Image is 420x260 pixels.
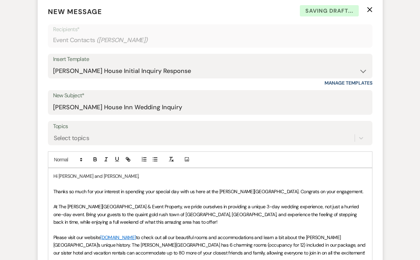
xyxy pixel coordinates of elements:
label: Topics [53,122,367,132]
div: Insert Template [53,54,367,64]
span: ( [PERSON_NAME] ) [97,36,148,45]
span: At The [PERSON_NAME][GEOGRAPHIC_DATA] & Event Property, we pride ourselves in providing a unique ... [53,203,360,225]
span: New Message [48,7,102,16]
p: Recipients* [53,25,367,34]
span: Please visit our website [53,234,101,240]
p: Hi [PERSON_NAME] and [PERSON_NAME], [53,172,367,180]
span: Saving draft... [300,5,359,17]
div: Select topics [54,133,89,143]
a: Manage Templates [324,80,372,86]
label: New Subject* [53,91,367,101]
div: Event Contacts [53,34,367,47]
span: Thanks so much for your interest in spending your special day with us here at the [PERSON_NAME][G... [53,188,363,195]
a: [DOMAIN_NAME] [100,234,136,240]
span: to check out all our beautiful rooms and accommodations and learn a bit about the [PERSON_NAME][G... [53,234,367,256]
